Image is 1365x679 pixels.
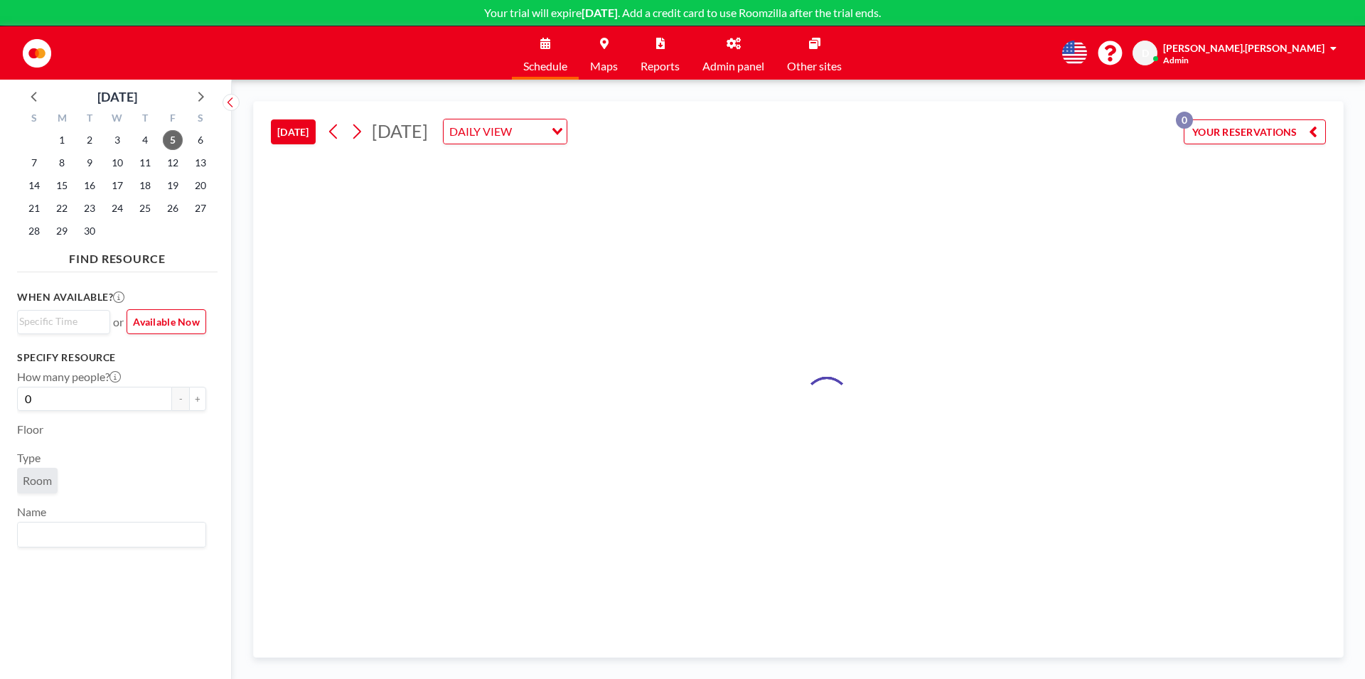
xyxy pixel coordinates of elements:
[629,26,691,80] a: Reports
[19,525,198,544] input: Search for option
[127,309,206,334] button: Available Now
[80,176,100,196] span: Tuesday, September 16, 2025
[52,221,72,241] span: Monday, September 29, 2025
[52,153,72,173] span: Monday, September 8, 2025
[590,60,618,72] span: Maps
[1163,55,1189,65] span: Admin
[271,119,316,144] button: [DATE]
[641,60,680,72] span: Reports
[1176,112,1193,129] p: 0
[97,87,137,107] div: [DATE]
[131,110,159,129] div: T
[52,198,72,218] span: Monday, September 22, 2025
[172,387,189,411] button: -
[17,451,41,465] label: Type
[21,110,48,129] div: S
[24,198,44,218] span: Sunday, September 21, 2025
[191,198,210,218] span: Saturday, September 27, 2025
[191,176,210,196] span: Saturday, September 20, 2025
[516,122,543,141] input: Search for option
[444,119,567,144] div: Search for option
[107,153,127,173] span: Wednesday, September 10, 2025
[23,474,52,488] span: Room
[17,422,43,437] label: Floor
[512,26,579,80] a: Schedule
[48,110,76,129] div: M
[186,110,214,129] div: S
[702,60,764,72] span: Admin panel
[1142,47,1149,60] span: D
[80,198,100,218] span: Tuesday, September 23, 2025
[579,26,629,80] a: Maps
[17,370,121,384] label: How many people?
[24,153,44,173] span: Sunday, September 7, 2025
[19,314,102,329] input: Search for option
[133,316,200,328] span: Available Now
[135,130,155,150] span: Thursday, September 4, 2025
[372,120,428,141] span: [DATE]
[523,60,567,72] span: Schedule
[107,130,127,150] span: Wednesday, September 3, 2025
[163,198,183,218] span: Friday, September 26, 2025
[446,122,515,141] span: DAILY VIEW
[80,130,100,150] span: Tuesday, September 2, 2025
[17,505,46,519] label: Name
[191,153,210,173] span: Saturday, September 13, 2025
[135,176,155,196] span: Thursday, September 18, 2025
[18,311,109,332] div: Search for option
[159,110,186,129] div: F
[582,6,618,19] b: [DATE]
[776,26,853,80] a: Other sites
[163,153,183,173] span: Friday, September 12, 2025
[18,523,205,547] div: Search for option
[191,130,210,150] span: Saturday, September 6, 2025
[104,110,132,129] div: W
[1163,42,1324,54] span: [PERSON_NAME].[PERSON_NAME]
[24,221,44,241] span: Sunday, September 28, 2025
[1184,119,1326,144] button: YOUR RESERVATIONS0
[52,176,72,196] span: Monday, September 15, 2025
[107,176,127,196] span: Wednesday, September 17, 2025
[52,130,72,150] span: Monday, September 1, 2025
[80,153,100,173] span: Tuesday, September 9, 2025
[691,26,776,80] a: Admin panel
[135,153,155,173] span: Thursday, September 11, 2025
[787,60,842,72] span: Other sites
[163,176,183,196] span: Friday, September 19, 2025
[107,198,127,218] span: Wednesday, September 24, 2025
[17,246,218,266] h4: FIND RESOURCE
[23,39,51,68] img: organization-logo
[113,315,124,329] span: or
[163,130,183,150] span: Friday, September 5, 2025
[189,387,206,411] button: +
[80,221,100,241] span: Tuesday, September 30, 2025
[76,110,104,129] div: T
[17,351,206,364] h3: Specify resource
[135,198,155,218] span: Thursday, September 25, 2025
[24,176,44,196] span: Sunday, September 14, 2025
